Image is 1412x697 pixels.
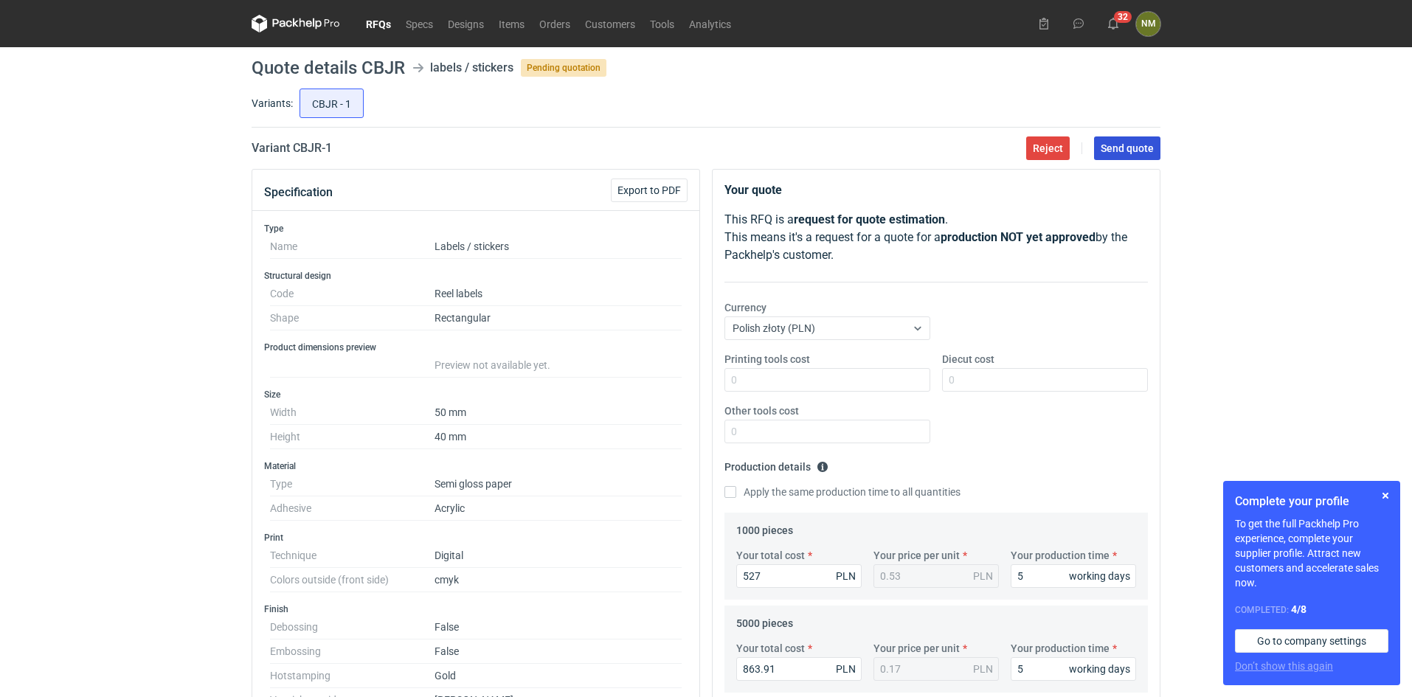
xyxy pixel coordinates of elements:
[1235,493,1388,510] h1: Complete your profile
[435,568,682,592] dd: cmyk
[398,15,440,32] a: Specs
[1069,569,1130,583] div: working days
[1235,659,1333,673] button: Don’t show this again
[435,235,682,259] dd: Labels / stickers
[252,139,332,157] h2: Variant CBJR - 1
[532,15,578,32] a: Orders
[1101,12,1125,35] button: 32
[270,639,435,664] dt: Embossing
[973,569,993,583] div: PLN
[643,15,682,32] a: Tools
[270,235,435,259] dt: Name
[873,548,960,563] label: Your price per unit
[724,300,766,315] label: Currency
[435,282,682,306] dd: Reel labels
[724,183,782,197] strong: Your quote
[435,639,682,664] dd: False
[435,472,682,496] dd: Semi gloss paper
[794,212,945,226] strong: request for quote estimation
[617,185,681,195] span: Export to PDF
[724,352,810,367] label: Printing tools cost
[264,460,688,472] h3: Material
[430,59,513,77] div: labels / stickers
[1291,603,1307,615] strong: 4 / 8
[611,178,688,202] button: Export to PDF
[1377,487,1394,504] button: Skip for now
[435,400,682,425] dd: 50 mm
[873,641,960,656] label: Your price per unit
[1136,12,1160,36] div: Natalia Mrozek
[1136,12,1160,36] button: NM
[733,322,815,334] span: Polish złoty (PLN)
[270,425,435,449] dt: Height
[736,519,793,536] legend: 1000 pieces
[1094,136,1160,160] button: Send quote
[1011,657,1136,681] input: 0
[264,175,333,210] button: Specification
[264,532,688,544] h3: Print
[942,352,994,367] label: Diecut cost
[252,59,405,77] h1: Quote details CBJR
[264,603,688,615] h3: Finish
[1026,136,1070,160] button: Reject
[521,59,606,77] span: Pending quotation
[300,89,364,118] label: CBJR - 1
[435,306,682,330] dd: Rectangular
[264,341,688,353] h3: Product dimensions preview
[270,496,435,521] dt: Adhesive
[736,564,862,588] input: 0
[724,368,930,392] input: 0
[1235,602,1388,617] div: Completed:
[1235,629,1388,653] a: Go to company settings
[1011,564,1136,588] input: 0
[836,569,856,583] div: PLN
[270,568,435,592] dt: Colors outside (front side)
[435,664,682,688] dd: Gold
[270,664,435,688] dt: Hotstamping
[736,641,805,656] label: Your total cost
[270,472,435,496] dt: Type
[941,230,1096,244] strong: production NOT yet approved
[270,282,435,306] dt: Code
[435,425,682,449] dd: 40 mm
[270,615,435,639] dt: Debossing
[682,15,738,32] a: Analytics
[435,496,682,521] dd: Acrylic
[1011,641,1110,656] label: Your production time
[264,223,688,235] h3: Type
[724,455,828,473] legend: Production details
[1235,516,1388,590] p: To get the full Packhelp Pro experience, complete your supplier profile. Attract new customers an...
[252,96,293,111] label: Variants:
[440,15,491,32] a: Designs
[264,270,688,282] h3: Structural design
[435,544,682,568] dd: Digital
[1033,143,1063,153] span: Reject
[736,611,793,629] legend: 5000 pieces
[578,15,643,32] a: Customers
[270,544,435,568] dt: Technique
[836,662,856,676] div: PLN
[724,211,1148,264] p: This RFQ is a . This means it's a request for a quote for a by the Packhelp's customer.
[724,403,799,418] label: Other tools cost
[270,306,435,330] dt: Shape
[724,420,930,443] input: 0
[264,389,688,400] h3: Size
[736,548,805,563] label: Your total cost
[1101,143,1154,153] span: Send quote
[942,368,1148,392] input: 0
[1011,548,1110,563] label: Your production time
[973,662,993,676] div: PLN
[270,400,435,425] dt: Width
[491,15,532,32] a: Items
[252,15,340,32] svg: Packhelp Pro
[435,615,682,639] dd: False
[736,657,862,681] input: 0
[1069,662,1130,676] div: working days
[724,485,961,499] label: Apply the same production time to all quantities
[359,15,398,32] a: RFQs
[435,359,550,371] span: Preview not available yet.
